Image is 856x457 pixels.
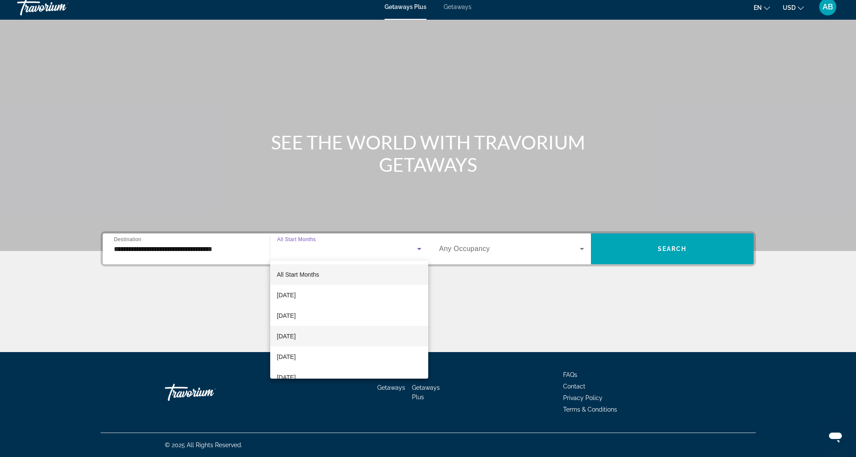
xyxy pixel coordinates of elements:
[277,331,296,341] span: [DATE]
[277,372,296,382] span: [DATE]
[277,352,296,362] span: [DATE]
[277,271,319,278] span: All Start Months
[822,423,849,450] iframe: Button to launch messaging window
[277,311,296,321] span: [DATE]
[277,290,296,300] span: [DATE]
